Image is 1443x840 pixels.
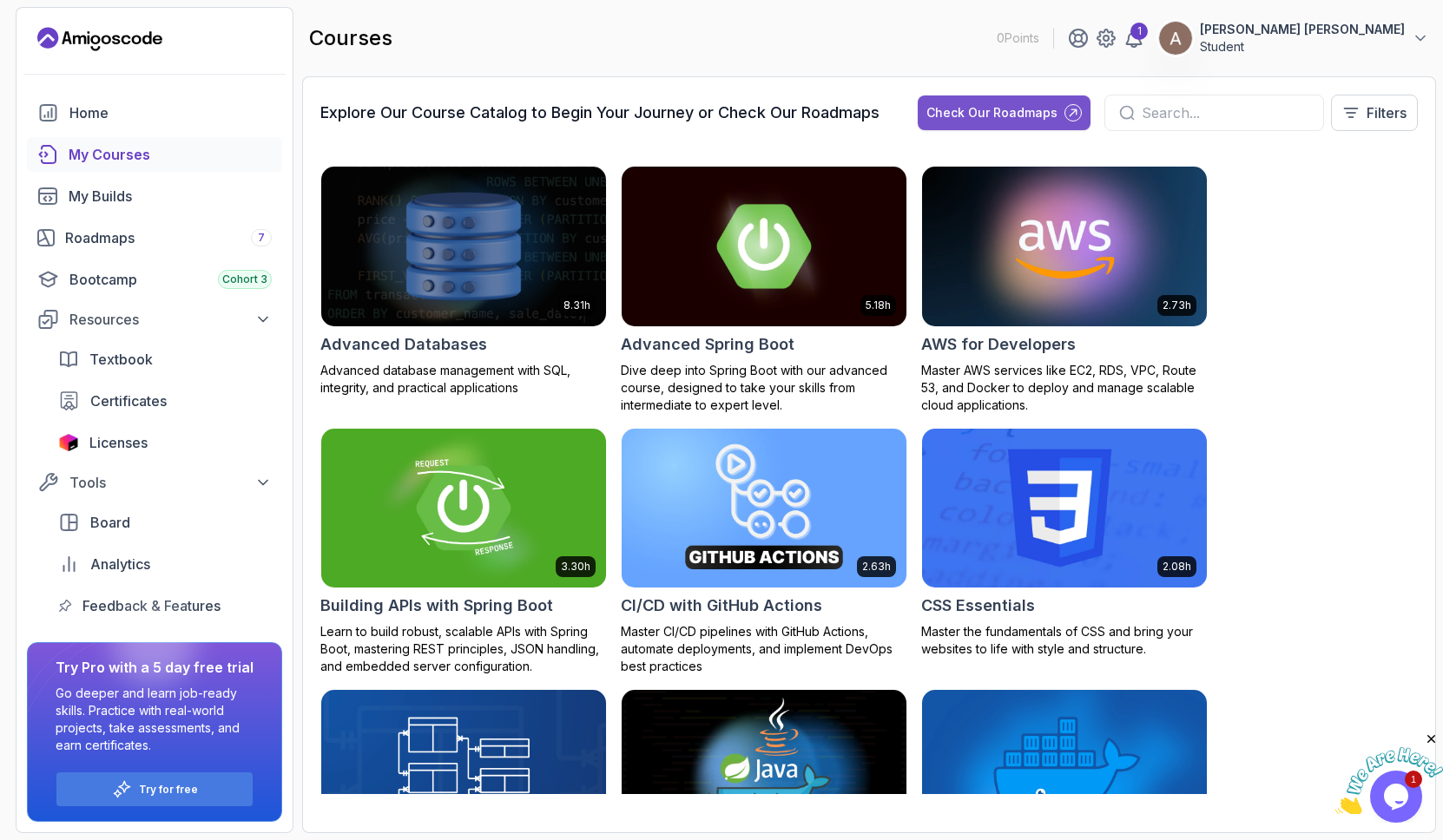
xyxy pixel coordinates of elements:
[27,262,282,297] a: bootcamp
[1200,21,1405,38] p: [PERSON_NAME] [PERSON_NAME]
[69,144,272,165] div: My Courses
[258,231,265,245] span: 7
[918,95,1090,130] button: Check Our Roadmaps
[1200,38,1405,56] p: Student
[321,167,606,326] img: Advanced Databases card
[48,547,282,581] a: analytics
[48,384,282,418] a: certificates
[921,362,1208,414] p: Master AWS services like EC2, RDS, VPC, Route 53, and Docker to deploy and manage scalable cloud ...
[320,623,607,675] p: Learn to build robust, scalable APIs with Spring Boot, mastering REST principles, JSON handling, ...
[621,428,907,676] a: CI/CD with GitHub Actions card2.63hCI/CD with GitHub ActionsMaster CI/CD pipelines with GitHub Ac...
[921,623,1208,658] p: Master the fundamentals of CSS and bring your websites to life with style and structure.
[90,512,130,533] span: Board
[921,594,1035,618] h2: CSS Essentials
[1159,22,1192,55] img: user profile image
[222,272,267,286] span: Cohort 3
[27,467,282,498] button: Tools
[1123,28,1144,49] a: 1
[320,332,487,357] h2: Advanced Databases
[866,299,891,312] p: 5.18h
[1331,95,1418,131] button: Filters
[56,771,254,807] button: Try for free
[320,166,607,397] a: Advanced Databases card8.31hAdvanced DatabasesAdvanced database management with SQL, integrity, a...
[27,304,282,335] button: Resources
[48,588,282,623] a: feedback
[139,783,198,797] a: Try for free
[48,505,282,540] a: board
[921,428,1208,659] a: CSS Essentials card2.08hCSS EssentialsMaster the fundamentals of CSS and bring your websites to l...
[27,95,282,130] a: home
[1163,299,1191,312] p: 2.73h
[1367,102,1407,123] p: Filters
[922,167,1207,326] img: AWS for Developers card
[622,167,906,326] img: Advanced Spring Boot card
[89,349,153,370] span: Textbook
[926,104,1058,121] div: Check Our Roadmaps
[65,227,272,248] div: Roadmaps
[69,186,272,207] div: My Builds
[1158,21,1429,56] button: user profile image[PERSON_NAME] [PERSON_NAME]Student
[561,560,590,574] p: 3.30h
[90,554,150,574] span: Analytics
[621,362,907,414] p: Dive deep into Spring Boot with our advanced course, designed to take your skills from intermedia...
[82,595,221,616] span: Feedback & Features
[27,220,282,255] a: roadmaps
[1335,732,1443,814] iframe: chat widget
[69,309,272,330] div: Resources
[621,623,907,675] p: Master CI/CD pipelines with GitHub Actions, automate deployments, and implement DevOps best pract...
[69,472,272,493] div: Tools
[921,166,1208,414] a: AWS for Developers card2.73hAWS for DevelopersMaster AWS services like EC2, RDS, VPC, Route 53, a...
[1130,23,1148,40] div: 1
[621,594,822,618] h2: CI/CD with GitHub Actions
[48,342,282,377] a: textbook
[622,429,906,588] img: CI/CD with GitHub Actions card
[69,102,272,123] div: Home
[862,560,891,574] p: 2.63h
[997,30,1039,47] p: 0 Points
[921,332,1076,357] h2: AWS for Developers
[563,299,590,312] p: 8.31h
[48,425,282,460] a: licenses
[27,137,282,172] a: courses
[1142,102,1309,123] input: Search...
[90,390,167,411] span: Certificates
[922,429,1207,588] img: CSS Essentials card
[309,24,392,52] h2: courses
[1163,560,1191,574] p: 2.08h
[89,432,148,453] span: Licenses
[320,428,607,676] a: Building APIs with Spring Boot card3.30hBuilding APIs with Spring BootLearn to build robust, scal...
[69,269,272,290] div: Bootcamp
[27,179,282,213] a: builds
[37,25,162,53] a: Landing page
[321,429,606,588] img: Building APIs with Spring Boot card
[56,685,254,754] p: Go deeper and learn job-ready skills. Practice with real-world projects, take assessments, and ea...
[58,434,79,451] img: jetbrains icon
[320,101,880,125] h3: Explore Our Course Catalog to Begin Your Journey or Check Our Roadmaps
[621,332,794,357] h2: Advanced Spring Boot
[621,166,907,414] a: Advanced Spring Boot card5.18hAdvanced Spring BootDive deep into Spring Boot with our advanced co...
[320,362,607,397] p: Advanced database management with SQL, integrity, and practical applications
[320,594,553,618] h2: Building APIs with Spring Boot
